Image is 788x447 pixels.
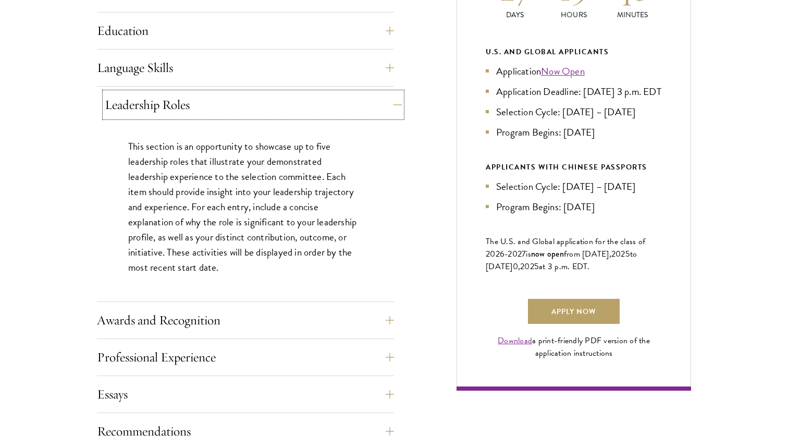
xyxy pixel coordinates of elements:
[518,260,520,273] span: ,
[486,45,662,58] div: U.S. and Global Applicants
[486,235,645,260] span: The U.S. and Global application for the class of 202
[97,18,394,43] button: Education
[486,64,662,79] li: Application
[486,179,662,194] li: Selection Cycle: [DATE] – [DATE]
[528,299,620,324] a: Apply Now
[539,260,590,273] span: at 3 p.m. EDT.
[486,104,662,119] li: Selection Cycle: [DATE] – [DATE]
[486,199,662,214] li: Program Begins: [DATE]
[513,260,518,273] span: 0
[611,248,625,260] span: 202
[486,125,662,140] li: Program Begins: [DATE]
[97,308,394,333] button: Awards and Recognition
[97,382,394,407] button: Essays
[522,248,526,260] span: 7
[534,260,539,273] span: 5
[531,248,564,260] span: now open
[498,334,532,347] a: Download
[625,248,630,260] span: 5
[541,64,585,79] a: Now Open
[105,92,402,117] button: Leadership Roles
[486,334,662,359] div: a print-friendly PDF version of the application instructions
[520,260,534,273] span: 202
[97,345,394,370] button: Professional Experience
[545,9,604,20] p: Hours
[603,9,662,20] p: Minutes
[97,55,394,80] button: Language Skills
[500,248,504,260] span: 6
[564,248,611,260] span: from [DATE],
[504,248,522,260] span: -202
[128,139,363,275] p: This section is an opportunity to showcase up to five leadership roles that illustrate your demon...
[526,248,531,260] span: is
[97,419,394,444] button: Recommendations
[486,9,545,20] p: Days
[486,161,662,174] div: APPLICANTS WITH CHINESE PASSPORTS
[486,248,637,273] span: to [DATE]
[486,84,662,99] li: Application Deadline: [DATE] 3 p.m. EDT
